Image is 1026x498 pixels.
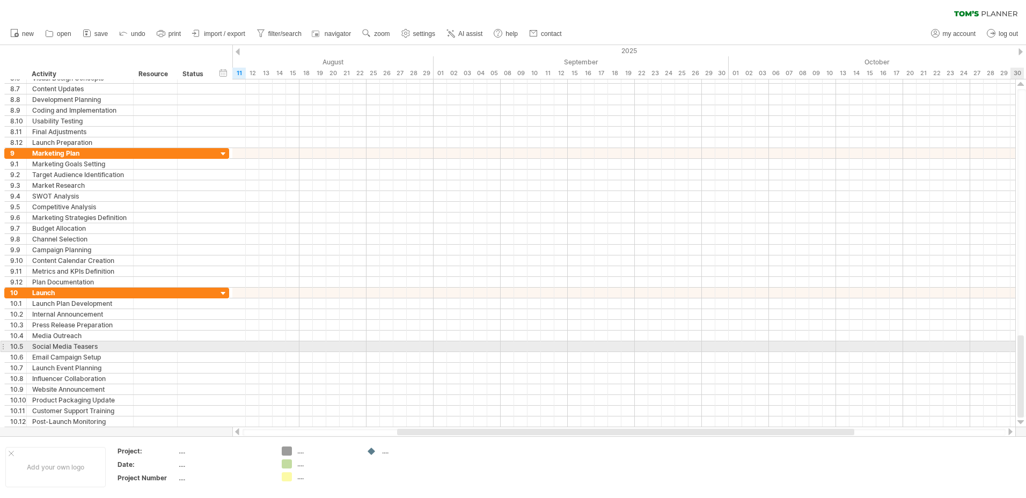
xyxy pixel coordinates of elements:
[999,30,1018,38] span: log out
[268,30,302,38] span: filter/search
[313,68,326,79] div: Tuesday, 19 August 2025
[10,406,26,416] div: 10.11
[246,68,259,79] div: Tuesday, 12 August 2025
[10,245,26,255] div: 9.9
[635,68,648,79] div: Monday, 22 September 2025
[168,30,181,38] span: print
[581,68,595,79] div: Tuesday, 16 September 2025
[434,68,447,79] div: Monday, 1 September 2025
[10,373,26,384] div: 10.8
[326,68,340,79] div: Wednesday, 20 August 2025
[32,213,128,223] div: Marketing Strategies Definition
[32,320,128,330] div: Press Release Preparation
[458,30,482,38] span: AI assist
[32,170,128,180] div: Target Audience Identification
[32,148,128,158] div: Marketing Plan
[32,406,128,416] div: Customer Support Training
[32,94,128,105] div: Development Planning
[286,68,299,79] div: Friday, 15 August 2025
[57,30,71,38] span: open
[890,68,903,79] div: Friday, 17 October 2025
[380,68,393,79] div: Tuesday, 26 August 2025
[32,234,128,244] div: Channel Selection
[131,30,145,38] span: undo
[541,68,554,79] div: Thursday, 11 September 2025
[42,27,75,41] a: open
[970,68,984,79] div: Monday, 27 October 2025
[10,363,26,373] div: 10.7
[32,223,128,233] div: Budget Allocation
[10,384,26,394] div: 10.9
[10,234,26,244] div: 9.8
[32,331,128,341] div: Media Outreach
[32,395,128,405] div: Product Packaging Update
[782,68,796,79] div: Tuesday, 7 October 2025
[154,27,184,41] a: print
[675,68,688,79] div: Thursday, 25 September 2025
[10,137,26,148] div: 8.12
[182,69,206,79] div: Status
[10,395,26,405] div: 10.10
[367,68,380,79] div: Monday, 25 August 2025
[32,159,128,169] div: Marketing Goals Setting
[928,27,979,41] a: my account
[10,298,26,309] div: 10.1
[32,245,128,255] div: Campaign Planning
[32,116,128,126] div: Usability Testing
[10,352,26,362] div: 10.6
[407,68,420,79] div: Thursday, 28 August 2025
[796,68,809,79] div: Wednesday, 8 October 2025
[32,69,127,79] div: Activity
[836,68,849,79] div: Monday, 13 October 2025
[917,68,930,79] div: Tuesday, 21 October 2025
[863,68,876,79] div: Wednesday, 15 October 2025
[340,68,353,79] div: Thursday, 21 August 2025
[179,446,269,456] div: ....
[273,68,286,79] div: Thursday, 14 August 2025
[413,30,435,38] span: settings
[10,331,26,341] div: 10.4
[10,170,26,180] div: 9.2
[554,68,568,79] div: Friday, 12 September 2025
[10,223,26,233] div: 9.7
[809,68,823,79] div: Thursday, 9 October 2025
[903,68,917,79] div: Monday, 20 October 2025
[32,137,128,148] div: Launch Preparation
[957,68,970,79] div: Friday, 24 October 2025
[10,341,26,351] div: 10.5
[541,30,562,38] span: contact
[310,27,354,41] a: navigator
[297,446,356,456] div: ....
[984,27,1021,41] a: log out
[608,68,621,79] div: Thursday, 18 September 2025
[118,473,177,482] div: Project Number
[434,56,729,68] div: September 2025
[420,68,434,79] div: Friday, 29 August 2025
[487,68,501,79] div: Friday, 5 September 2025
[688,68,702,79] div: Friday, 26 September 2025
[32,191,128,201] div: SWOT Analysis
[32,288,128,298] div: Launch
[10,213,26,223] div: 9.6
[10,127,26,137] div: 8.11
[179,460,269,469] div: ....
[32,180,128,191] div: Market Research
[232,68,246,79] div: Monday, 11 August 2025
[10,148,26,158] div: 9
[930,68,943,79] div: Wednesday, 22 October 2025
[10,288,26,298] div: 10
[756,68,769,79] div: Friday, 3 October 2025
[32,373,128,384] div: Influencer Collaboration
[10,320,26,330] div: 10.3
[943,68,957,79] div: Thursday, 23 October 2025
[32,363,128,373] div: Launch Event Planning
[32,84,128,94] div: Content Updates
[729,68,742,79] div: Wednesday, 1 October 2025
[10,105,26,115] div: 8.9
[259,68,273,79] div: Wednesday, 13 August 2025
[116,27,149,41] a: undo
[32,416,128,427] div: Post-Launch Monitoring
[595,68,608,79] div: Wednesday, 17 September 2025
[10,255,26,266] div: 9.10
[32,384,128,394] div: Website Announcement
